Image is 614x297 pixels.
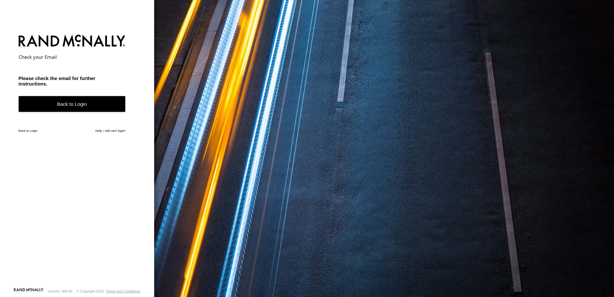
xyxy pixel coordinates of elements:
[14,288,43,294] a: Visit our Website
[76,289,140,293] div: © Copyright 2025 -
[19,96,126,112] a: Back to Login
[19,76,126,86] h3: Please check the email for further instructions.
[19,54,126,60] h2: Check your Email
[19,129,38,132] a: Back to Login
[19,33,126,50] img: Rand McNally
[48,289,72,293] div: Version: 306.00
[106,289,140,293] a: Terms and Conditions
[95,129,126,132] a: Help, I still can't login!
